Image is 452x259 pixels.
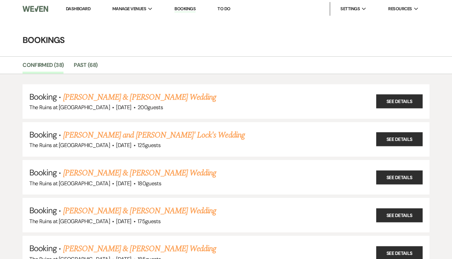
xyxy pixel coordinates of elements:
img: Weven Logo [23,2,48,16]
span: Booking [29,167,57,178]
a: Past (68) [74,61,97,74]
span: 200 guests [138,104,163,111]
span: The Ruins at [GEOGRAPHIC_DATA] [29,180,110,187]
span: The Ruins at [GEOGRAPHIC_DATA] [29,142,110,149]
a: To Do [217,6,230,12]
span: Manage Venues [112,5,146,12]
span: [DATE] [116,218,131,225]
a: Dashboard [66,6,90,12]
span: The Ruins at [GEOGRAPHIC_DATA] [29,104,110,111]
span: [DATE] [116,180,131,187]
a: See Details [376,170,423,184]
a: [PERSON_NAME] & [PERSON_NAME] Wedding [63,167,216,179]
span: Booking [29,129,57,140]
a: [PERSON_NAME] & [PERSON_NAME] Wedding [63,91,216,103]
a: [PERSON_NAME] and [PERSON_NAME]' Lock's Wedding [63,129,245,141]
span: 175 guests [138,218,160,225]
a: See Details [376,208,423,222]
span: Resources [388,5,412,12]
a: [PERSON_NAME] & [PERSON_NAME] Wedding [63,205,216,217]
span: 180 guests [138,180,161,187]
span: Booking [29,243,57,254]
a: [PERSON_NAME] & [PERSON_NAME] Wedding [63,243,216,255]
span: [DATE] [116,142,131,149]
span: 125 guests [138,142,160,149]
span: Settings [340,5,360,12]
span: [DATE] [116,104,131,111]
a: Bookings [174,6,196,12]
span: Booking [29,91,57,102]
a: See Details [376,95,423,109]
a: Confirmed (38) [23,61,63,74]
span: Booking [29,205,57,216]
a: See Details [376,132,423,146]
span: The Ruins at [GEOGRAPHIC_DATA] [29,218,110,225]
